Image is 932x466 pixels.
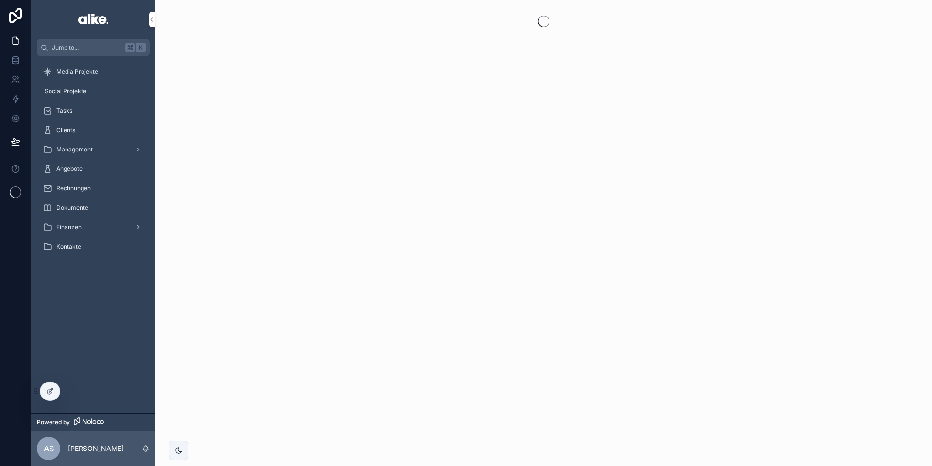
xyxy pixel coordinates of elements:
a: Powered by [31,413,155,431]
span: Finanzen [56,223,82,231]
a: Angebote [37,160,150,178]
span: AS [44,443,54,454]
a: Rechnungen [37,180,150,197]
span: Dokumente [56,204,88,212]
a: Kontakte [37,238,150,255]
span: Kontakte [56,243,81,250]
button: Jump to...K [37,39,150,56]
a: Finanzen [37,218,150,236]
span: Rechnungen [56,184,91,192]
span: Management [56,146,93,153]
a: Media Projekte [37,63,150,81]
img: App logo [78,12,108,27]
a: Social Projekte [37,83,150,100]
span: Clients [56,126,75,134]
a: Dokumente [37,199,150,216]
span: Media Projekte [56,68,98,76]
div: scrollable content [31,56,155,268]
a: Clients [37,121,150,139]
span: Tasks [56,107,72,115]
a: Tasks [37,102,150,119]
span: Jump to... [52,44,121,51]
span: Angebote [56,165,83,173]
span: K [137,44,145,51]
span: Social Projekte [45,87,86,95]
p: [PERSON_NAME] [68,444,124,453]
span: Powered by [37,418,70,426]
a: Management [37,141,150,158]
